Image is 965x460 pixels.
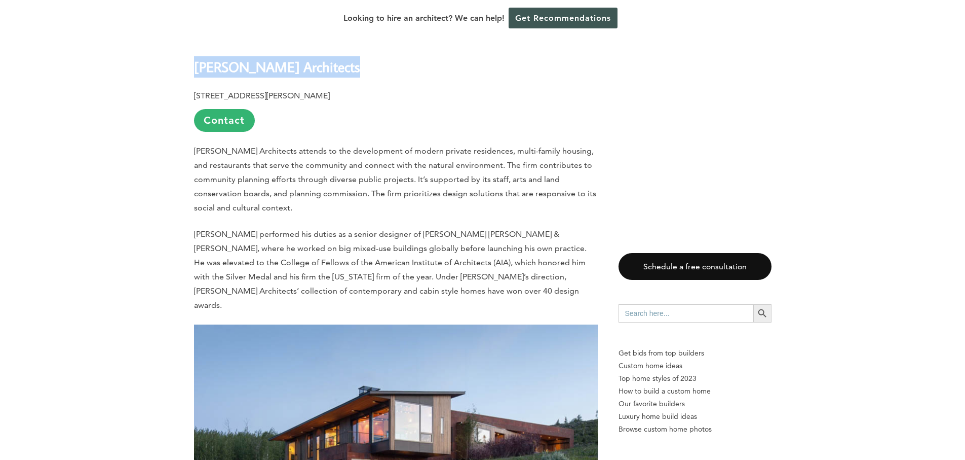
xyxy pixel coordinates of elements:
[194,91,330,100] b: [STREET_ADDRESS][PERSON_NAME]
[194,229,587,310] span: [PERSON_NAME] performed his duties as a senior designer of [PERSON_NAME] [PERSON_NAME] & [PERSON_...
[509,8,617,28] a: Get Recommendations
[194,109,255,132] a: Contact
[619,423,771,436] a: Browse custom home photos
[194,58,360,76] b: [PERSON_NAME] Architects
[619,410,771,423] a: Luxury home build ideas
[619,253,771,280] a: Schedule a free consultation
[619,398,771,410] a: Our favorite builders
[619,347,771,360] p: Get bids from top builders
[619,385,771,398] a: How to build a custom home
[194,146,596,213] span: [PERSON_NAME] Architects attends to the development of modern private residences, multi-family ho...
[757,308,768,319] svg: Search
[619,304,753,323] input: Search here...
[619,372,771,385] a: Top home styles of 2023
[619,360,771,372] a: Custom home ideas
